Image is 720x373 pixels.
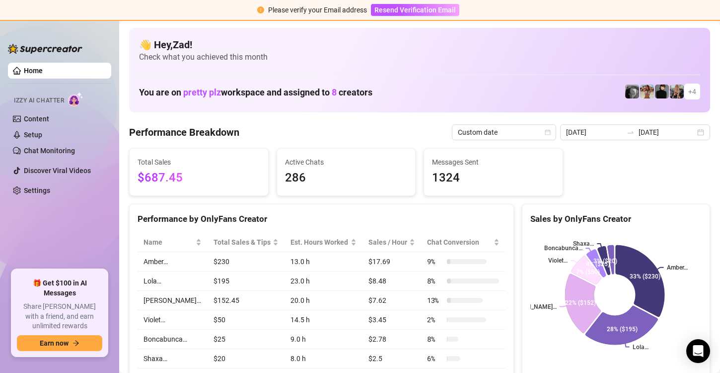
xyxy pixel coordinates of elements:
[139,87,372,98] h1: You are on workspace and assigned to creators
[8,44,82,54] img: logo-BBDzfeDw.svg
[14,96,64,105] span: Izzy AI Chatter
[427,353,443,364] span: 6 %
[17,335,102,351] button: Earn nowarrow-right
[257,6,264,13] span: exclamation-circle
[666,264,687,271] text: Amber…
[17,302,102,331] span: Share [PERSON_NAME] with a friend, and earn unlimited rewards
[139,38,700,52] h4: 👋 Hey, Zad !
[362,349,421,369] td: $2.5
[632,344,648,351] text: Lola…
[362,330,421,349] td: $2.78
[138,272,208,291] td: Lola…
[138,349,208,369] td: Shaxa…
[208,291,285,310] td: $152.45
[427,276,443,286] span: 8 %
[208,310,285,330] td: $50
[655,85,669,98] img: Camille
[208,252,285,272] td: $230
[432,157,555,168] span: Messages Sent
[362,252,421,272] td: $17.69
[686,339,710,363] div: Open Intercom Messenger
[138,310,208,330] td: Violet…
[138,157,260,168] span: Total Sales
[183,87,221,97] span: pretty plz
[573,240,594,247] text: Shaxa…
[40,339,69,347] span: Earn now
[290,237,349,248] div: Est. Hours Worked
[545,129,551,135] span: calendar
[427,237,492,248] span: Chat Conversion
[285,291,362,310] td: 20.0 h
[627,128,635,136] span: to
[144,237,194,248] span: Name
[458,125,550,140] span: Custom date
[139,52,700,63] span: Check what you achieved this month
[138,252,208,272] td: Amber…
[640,85,654,98] img: Amber
[285,252,362,272] td: 13.0 h
[639,127,695,138] input: End date
[138,233,208,252] th: Name
[17,279,102,298] span: 🎁 Get $100 in AI Messages
[544,245,582,252] text: Boncabunca…
[24,131,42,139] a: Setup
[670,85,684,98] img: Violet
[208,233,285,252] th: Total Sales & Tips
[548,257,568,264] text: Violet…
[362,233,421,252] th: Sales / Hour
[688,86,696,97] span: + 4
[24,67,43,75] a: Home
[24,115,49,123] a: Content
[24,186,50,194] a: Settings
[368,237,407,248] span: Sales / Hour
[285,169,408,187] span: 286
[208,272,285,291] td: $195
[72,340,79,347] span: arrow-right
[627,128,635,136] span: swap-right
[129,125,239,139] h4: Performance Breakdown
[138,169,260,187] span: $687.45
[427,334,443,345] span: 8 %
[427,314,443,325] span: 2 %
[285,272,362,291] td: 23.0 h
[427,256,443,267] span: 9 %
[24,147,75,155] a: Chat Monitoring
[427,295,443,306] span: 13 %
[285,157,408,168] span: Active Chats
[625,85,639,98] img: Amber
[362,310,421,330] td: $3.45
[566,127,623,138] input: Start date
[24,167,91,175] a: Discover Viral Videos
[268,4,367,15] div: Please verify your Email address
[374,6,456,14] span: Resend Verification Email
[421,233,505,252] th: Chat Conversion
[332,87,337,97] span: 8
[208,349,285,369] td: $20
[138,212,505,226] div: Performance by OnlyFans Creator
[138,291,208,310] td: [PERSON_NAME]…
[506,303,556,310] text: [PERSON_NAME]…
[530,212,702,226] div: Sales by OnlyFans Creator
[362,272,421,291] td: $8.48
[68,92,83,106] img: AI Chatter
[214,237,271,248] span: Total Sales & Tips
[362,291,421,310] td: $7.62
[285,349,362,369] td: 8.0 h
[285,330,362,349] td: 9.0 h
[285,310,362,330] td: 14.5 h
[432,169,555,187] span: 1324
[371,4,459,16] button: Resend Verification Email
[138,330,208,349] td: Boncabunca…
[208,330,285,349] td: $25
